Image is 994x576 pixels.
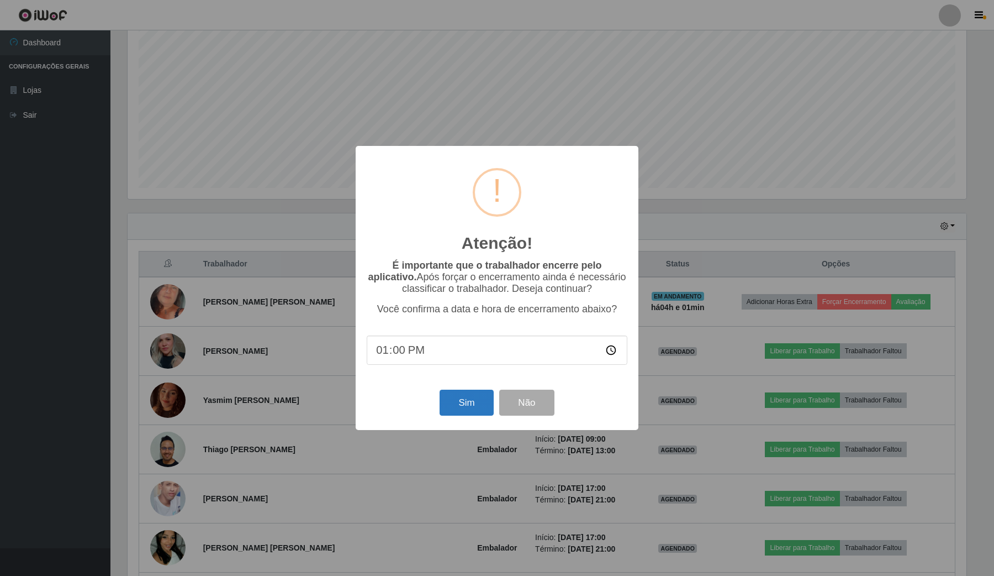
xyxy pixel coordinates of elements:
[462,233,532,253] h2: Atenção!
[368,260,601,282] b: É importante que o trabalhador encerre pelo aplicativo.
[499,390,554,416] button: Não
[367,260,627,295] p: Após forçar o encerramento ainda é necessário classificar o trabalhador. Deseja continuar?
[367,303,627,315] p: Você confirma a data e hora de encerramento abaixo?
[440,390,493,416] button: Sim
